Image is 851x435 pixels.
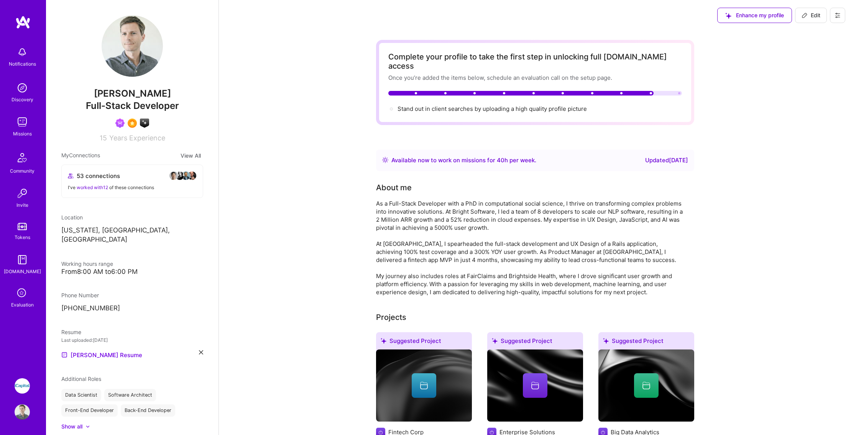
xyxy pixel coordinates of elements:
a: [PERSON_NAME] Resume [61,350,142,359]
div: Show all [61,423,82,430]
img: guide book [15,252,30,267]
img: avatar [169,171,178,180]
div: Front-End Developer [61,404,118,417]
img: cover [598,349,694,422]
img: tokens [18,223,27,230]
img: User Avatar [102,15,163,77]
a: User Avatar [13,404,32,420]
img: teamwork [15,114,30,130]
i: icon SuggestedTeams [381,338,386,344]
img: Been on Mission [115,119,125,128]
span: Full-Stack Developer [86,100,179,111]
span: Resume [61,329,81,335]
div: Discovery [11,96,33,104]
i: icon Collaborator [68,173,74,179]
button: Enhance my profile [717,8,792,23]
span: Enhance my profile [725,12,784,19]
span: 53 connections [77,172,120,180]
div: Tokens [15,233,30,241]
div: Community [10,167,34,175]
img: logo [15,15,31,29]
button: Edit [795,8,827,23]
img: Availability [382,157,388,163]
i: icon SelectionTeam [15,286,30,301]
img: Resume [61,352,67,358]
i: icon Close [199,350,203,354]
div: Data Scientist [61,389,101,401]
img: cover [376,349,472,422]
img: avatar [187,171,197,180]
span: Phone Number [61,292,99,298]
div: [DOMAIN_NAME] [4,267,41,275]
div: Evaluation [11,301,34,309]
div: Software Architect [104,389,156,401]
div: Once you’re added the items below, schedule an evaluation call on the setup page. [388,74,682,82]
img: Invite [15,186,30,201]
div: About me [376,182,412,193]
div: Suggested Project [487,332,583,353]
span: Edit [802,12,820,19]
span: Additional Roles [61,376,101,382]
img: avatar [175,171,184,180]
img: cover [487,349,583,422]
div: Suggested Project [376,332,472,353]
span: 40 [497,157,504,164]
p: [US_STATE], [GEOGRAPHIC_DATA], [GEOGRAPHIC_DATA] [61,226,203,244]
span: Years Experience [109,134,165,142]
img: bell [15,44,30,60]
i: icon SuggestedTeams [603,338,609,344]
img: avatar [181,171,191,180]
i: icon SuggestedTeams [725,13,731,19]
button: 53 connectionsavataravataravataravatarI've worked with12 of these connections [61,165,203,198]
div: Notifications [9,60,36,68]
span: 15 [100,134,107,142]
span: worked with 12 [77,185,108,190]
span: My Connections [61,151,100,160]
div: Last uploaded: [DATE] [61,336,203,344]
div: Back-End Developer [121,404,175,417]
div: From 8:00 AM to 6:00 PM [61,268,203,276]
p: [PHONE_NUMBER] [61,304,203,313]
div: As a Full-Stack Developer with a PhD in computational social science, I thrive on transforming co... [376,199,683,296]
div: Suggested Project [598,332,694,353]
img: A.I. guild [140,119,149,128]
div: Location [61,213,203,221]
a: iCapital: Build and maintain RESTful API [13,378,32,394]
button: View All [178,151,203,160]
div: I've of these connections [68,183,197,191]
span: [PERSON_NAME] [61,88,203,99]
div: Complete your profile to take the first step in unlocking full [DOMAIN_NAME] access [388,52,682,71]
div: Updated [DATE] [645,156,688,165]
img: discovery [15,80,30,96]
img: iCapital: Build and maintain RESTful API [15,378,30,394]
img: User Avatar [15,404,30,420]
span: Working hours range [61,260,113,267]
div: Stand out in client searches by uploading a high quality profile picture [398,105,587,113]
div: Missions [13,130,32,138]
div: Available now to work on missions for h per week . [391,156,536,165]
div: Projects [376,311,406,323]
i: icon SuggestedTeams [492,338,498,344]
img: Community [13,148,31,167]
div: Invite [16,201,28,209]
img: SelectionTeam [128,119,137,128]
